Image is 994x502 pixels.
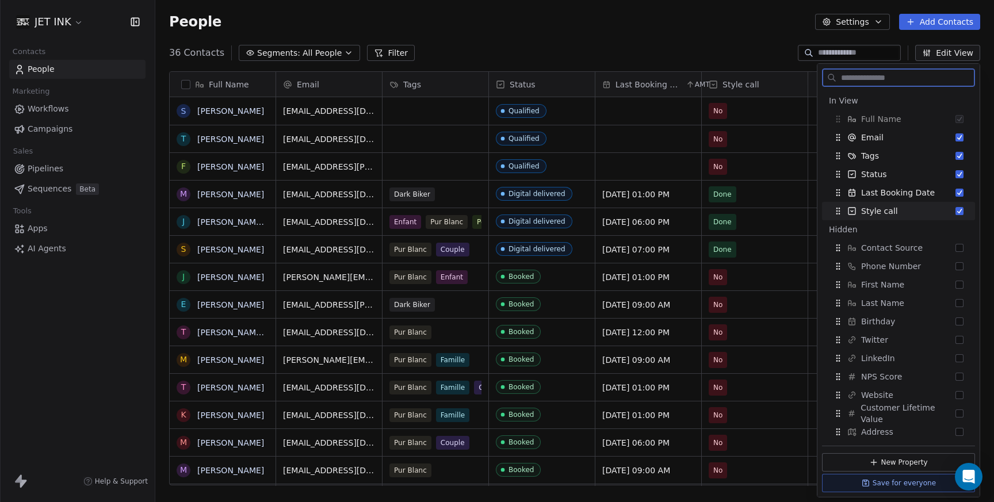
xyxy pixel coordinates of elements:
span: Last Booking Date [615,79,683,90]
div: F [181,160,186,173]
span: No [713,271,722,283]
span: [DATE] 01:00 PM [602,271,694,283]
a: [PERSON_NAME] [197,135,264,144]
span: [EMAIL_ADDRESS][DOMAIN_NAME] [283,382,375,393]
div: Hidden [829,224,968,235]
span: Tags [861,150,879,162]
span: [DATE] 01:00 PM [602,382,694,393]
a: People [9,60,146,79]
button: JET INK [14,12,86,32]
div: Open Intercom Messenger [955,463,982,490]
span: Done [713,244,732,255]
span: Pur Blanc [389,463,431,477]
span: Status [861,168,887,180]
span: Last Name [861,297,904,309]
span: Website [861,389,893,401]
span: Address [861,426,893,438]
span: [EMAIL_ADDRESS][PERSON_NAME][DOMAIN_NAME] [283,161,375,173]
div: Digital delivered [509,217,565,225]
span: [EMAIL_ADDRESS][DOMAIN_NAME] [283,216,375,228]
button: Edit View [915,45,980,61]
a: [PERSON_NAME] [197,106,264,116]
div: Qualified [509,135,540,143]
div: Qualified [509,162,540,170]
div: J [182,216,185,228]
a: Apps [9,219,146,238]
span: [DATE] 01:00 PM [602,409,694,421]
span: Pur Blanc [389,270,431,284]
a: Workflows [9,99,146,118]
div: Booked [509,411,534,419]
span: No [713,161,722,173]
span: Email [861,132,884,143]
div: Qualified [509,107,540,115]
span: Done [713,216,732,228]
span: Tools [8,202,36,220]
div: Last Booking DateAMT [595,72,701,97]
span: Beta [76,183,99,195]
span: Style call [722,79,759,90]
div: Full Name [170,72,276,97]
span: [DATE] 09:00 AM [602,299,694,311]
div: Email [822,128,975,147]
span: No [713,133,722,145]
div: Contact Source [822,239,975,257]
div: NPS Score [822,367,975,386]
span: Couple [436,243,469,256]
span: No [713,465,722,476]
div: grid [170,97,276,486]
span: Dark Biker [389,187,435,201]
span: Style call [861,205,898,217]
button: Add Contacts [899,14,980,30]
span: Customer Lifetime Value [861,402,955,425]
div: E [181,298,186,311]
span: [DATE] 09:00 AM [602,465,694,476]
button: Filter [367,45,415,61]
div: Website [822,386,975,404]
span: Pur Blanc [389,353,431,367]
span: 36 Contacts [169,46,224,60]
span: Segments: [257,47,300,59]
div: K [181,409,186,421]
a: [PERSON_NAME] [197,411,264,420]
span: Apps [28,223,48,235]
span: Contacts [7,43,51,60]
span: Twitter [861,334,888,346]
a: AI Agents [9,239,146,258]
span: Status [510,79,536,90]
span: [PERSON_NAME][EMAIL_ADDRESS][DOMAIN_NAME] [283,354,375,366]
div: Booked [509,355,534,363]
div: Last Name [822,294,975,312]
div: Status [489,72,595,97]
a: [PERSON_NAME] [197,162,264,171]
span: AI Agents [28,243,66,255]
a: Help & Support [83,477,148,486]
a: [PERSON_NAME] [197,273,264,282]
span: People [28,63,55,75]
span: Dark Biker [389,298,435,312]
button: Save for everyone [822,474,975,492]
div: Tags [383,72,488,97]
a: [PERSON_NAME] [PERSON_NAME] [197,328,334,337]
span: Pur Blanc [426,215,468,229]
span: [EMAIL_ADDRESS][DOMAIN_NAME] [283,105,375,117]
span: [EMAIL_ADDRESS][DOMAIN_NAME] [283,189,375,200]
div: Digital delivered [509,245,565,253]
span: No [713,105,722,117]
div: Booked [509,466,534,474]
span: Help & Support [95,477,148,486]
span: No [713,409,722,421]
span: [EMAIL_ADDRESS][DOMAIN_NAME] [283,409,375,421]
a: Pipelines [9,159,146,178]
span: [DATE] 06:00 PM [602,437,694,449]
span: First Name [861,279,904,290]
div: grid [276,97,981,486]
span: Sequences [28,183,71,195]
span: Phone Number [861,260,921,272]
span: Enfant [389,215,421,229]
a: [PERSON_NAME] [197,438,264,447]
span: Last Booking Date [861,187,935,198]
span: [EMAIL_ADDRESS][PERSON_NAME][DOMAIN_NAME] [283,299,375,311]
span: [DATE] 06:00 PM [602,216,694,228]
div: Style call [822,202,975,220]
